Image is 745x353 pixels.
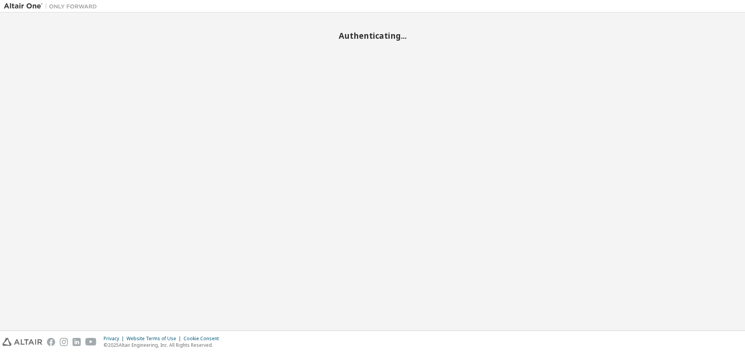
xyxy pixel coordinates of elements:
img: youtube.svg [85,338,97,346]
div: Website Terms of Use [126,336,184,342]
div: Cookie Consent [184,336,223,342]
h2: Authenticating... [4,31,741,41]
img: Altair One [4,2,101,10]
div: Privacy [104,336,126,342]
img: altair_logo.svg [2,338,42,346]
img: instagram.svg [60,338,68,346]
img: facebook.svg [47,338,55,346]
img: linkedin.svg [73,338,81,346]
p: © 2025 Altair Engineering, Inc. All Rights Reserved. [104,342,223,348]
